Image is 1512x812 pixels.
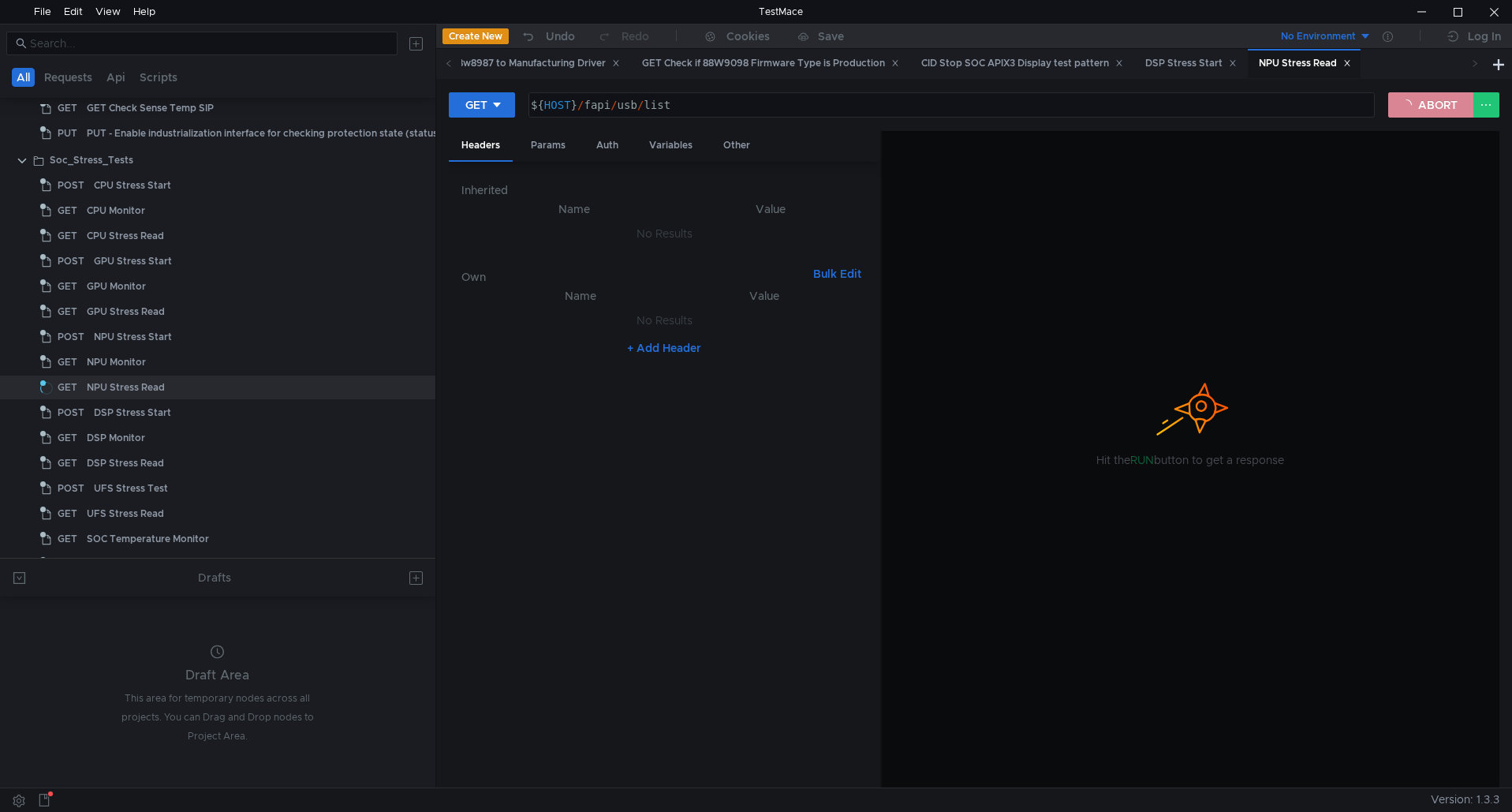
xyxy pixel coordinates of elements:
[461,268,807,286] h6: Own
[135,68,182,87] button: Scripts
[726,27,770,46] div: Cookies
[637,226,693,241] nz-embed-empty: No Results
[1281,29,1356,44] div: No Environment
[58,325,84,349] span: POST
[30,35,388,52] input: Search...
[87,224,164,248] div: CPU Stress Read
[58,502,77,526] span: GET
[921,55,1123,72] div: CID Stop SOC APIX3 Display test pattern
[87,502,164,526] div: UFS Stress Read
[621,339,707,357] button: + Add Header
[449,131,513,162] div: Headers
[87,300,165,324] div: GPU Stress Read
[487,286,674,305] th: Name
[39,68,97,87] button: Requests
[87,527,209,551] div: SOC Temperature Monitor
[58,451,77,475] span: GET
[87,275,146,298] div: GPU Monitor
[87,376,165,399] div: NPU Stress Read
[642,55,899,72] div: GET Check if 88W9098 Firmware Type is Production
[12,68,35,87] button: All
[58,249,84,273] span: POST
[50,148,133,172] div: Soc_Stress_Tests
[1468,27,1501,46] div: Log In
[40,382,53,395] span: Loading...
[586,24,660,48] button: Redo
[1388,92,1473,118] button: ABORT
[807,264,868,283] button: Bulk Edit
[58,224,77,248] span: GET
[424,55,620,72] div: Swap 88w8987 to Manufacturing Driver
[58,300,77,324] span: GET
[58,552,84,576] span: POST
[94,249,172,273] div: GPU Stress Start
[94,401,171,425] div: DSP Stress Start
[87,350,146,374] div: NPU Monitor
[449,92,515,118] button: GET
[58,401,84,425] span: POST
[474,200,674,219] th: Name
[102,68,130,87] button: Api
[87,122,442,145] div: PUT - Enable industrialization interface for checking protection state (status)
[637,313,693,327] nz-embed-empty: No Results
[58,426,77,450] span: GET
[58,350,77,374] span: GET
[509,24,586,48] button: Undo
[58,199,77,223] span: GET
[465,96,487,114] div: GET
[58,376,77,399] span: GET
[546,27,575,46] div: Undo
[461,181,868,200] h6: Inherited
[818,31,844,42] div: Save
[584,131,631,160] div: Auth
[94,477,168,500] div: UFS Stress Test
[198,568,231,587] div: Drafts
[87,96,214,120] div: GET Check Sense Temp SIP
[87,199,145,223] div: CPU Monitor
[622,27,649,46] div: Redo
[58,275,77,298] span: GET
[1431,788,1499,811] span: Version: 1.3.3
[518,131,578,160] div: Params
[58,122,77,145] span: PUT
[87,451,164,475] div: DSP Stress Read
[1145,55,1237,72] div: DSP Stress Start
[87,426,145,450] div: DSP Monitor
[711,131,763,160] div: Other
[94,325,172,349] div: NPU Stress Start
[58,527,77,551] span: GET
[94,552,197,576] div: POST Stress Test DSP
[58,477,84,500] span: POST
[637,131,705,160] div: Variables
[58,96,77,120] span: GET
[674,286,855,305] th: Value
[1259,55,1351,72] div: NPU Stress Read
[58,174,84,197] span: POST
[442,28,509,44] button: Create New
[674,200,868,219] th: Value
[1262,24,1372,49] button: No Environment
[94,174,171,197] div: CPU Stress Start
